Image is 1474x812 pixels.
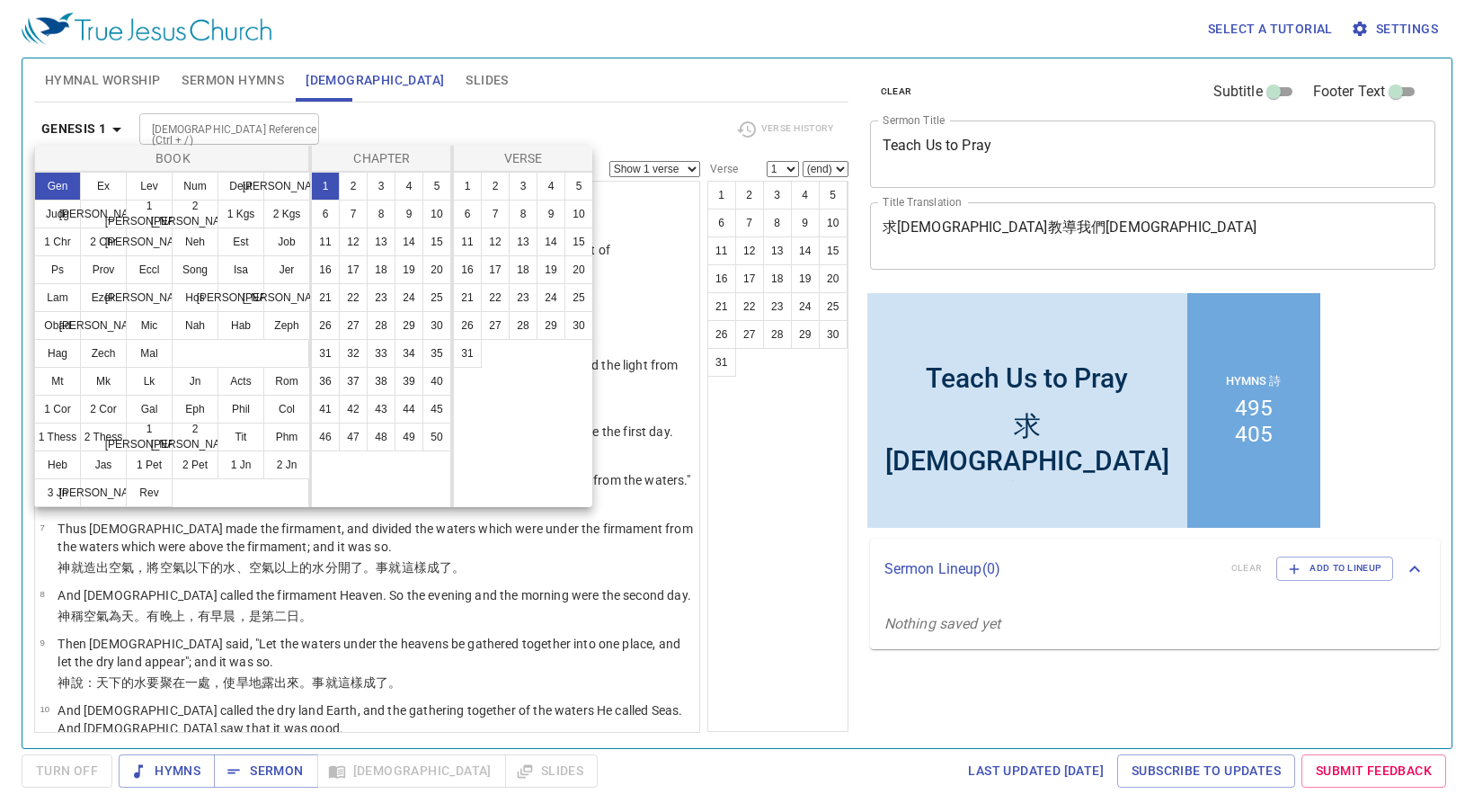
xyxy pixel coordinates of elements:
button: 21 [453,283,482,312]
button: Ezek [80,283,127,312]
button: 2 Pet [172,451,218,479]
button: 13 [509,228,537,256]
button: Gen [34,172,81,201]
button: Zech [80,339,127,368]
button: 6 [311,200,340,228]
p: Hymns 詩 [363,85,418,101]
button: 24 [395,283,423,312]
button: 43 [367,395,395,424]
button: 46 [311,423,340,451]
button: 38 [367,367,395,396]
button: Zeph [263,311,310,340]
button: 27 [481,311,510,340]
button: Song [172,255,218,284]
button: 4 [537,172,565,201]
button: 9 [395,200,423,228]
button: Hag [34,339,81,368]
button: 35 [422,339,451,368]
button: Ex [80,172,127,201]
button: 12 [481,228,510,256]
button: 13 [367,228,395,256]
button: [PERSON_NAME] [263,172,310,201]
button: 7 [339,200,368,228]
button: Gal [126,395,173,424]
button: Tit [218,423,264,451]
button: Nah [172,311,218,340]
button: 20 [564,255,593,284]
button: Mk [80,367,127,396]
button: Prov [80,255,127,284]
button: 2 [481,172,510,201]
button: 23 [509,283,537,312]
button: 29 [395,311,423,340]
button: 1 [PERSON_NAME] [126,423,173,451]
button: 15 [422,228,451,256]
button: 40 [422,367,451,396]
button: 2 Thess [80,423,127,451]
button: 27 [339,311,368,340]
div: Teach Us to Pray [63,74,265,105]
p: Book [39,149,307,167]
button: 39 [395,367,423,396]
button: 1 Kgs [218,200,264,228]
button: 26 [311,311,340,340]
button: 7 [481,200,510,228]
button: 44 [395,395,423,424]
button: 12 [339,228,368,256]
button: 3 [367,172,395,201]
button: 1 [311,172,340,201]
button: Mt [34,367,81,396]
button: 10 [422,200,451,228]
button: 10 [564,200,593,228]
button: 17 [481,255,510,284]
button: [PERSON_NAME] [80,200,127,228]
button: 30 [422,311,451,340]
button: 34 [395,339,423,368]
button: [PERSON_NAME] [263,283,310,312]
button: Deut [218,172,264,201]
button: 28 [367,311,395,340]
button: 32 [339,339,368,368]
button: Ps [34,255,81,284]
button: Heb [34,451,81,479]
button: Jn [172,367,218,396]
button: Jer [263,255,310,284]
button: 14 [395,228,423,256]
button: 8 [367,200,395,228]
button: 19 [395,255,423,284]
button: 2 Jn [263,451,310,479]
p: Verse [457,149,589,167]
button: 2 Kgs [263,200,310,228]
button: 24 [537,283,565,312]
button: Lam [34,283,81,312]
button: Mal [126,339,173,368]
button: [PERSON_NAME] [126,228,173,256]
button: 11 [311,228,340,256]
button: 30 [564,311,593,340]
button: 26 [453,311,482,340]
button: 23 [367,283,395,312]
button: 19 [537,255,565,284]
button: 18 [367,255,395,284]
button: Judg [34,200,81,228]
button: 2 [PERSON_NAME] [172,423,218,451]
button: 25 [422,283,451,312]
button: 2 Chr [80,228,127,256]
button: Hab [218,311,264,340]
button: 25 [564,283,593,312]
button: 21 [311,283,340,312]
button: 5 [564,172,593,201]
button: Eph [172,395,218,424]
button: 20 [422,255,451,284]
button: [PERSON_NAME] [126,283,173,312]
button: 1 Cor [34,395,81,424]
button: Est [218,228,264,256]
button: Neh [172,228,218,256]
button: 16 [311,255,340,284]
button: Jas [80,451,127,479]
button: Phm [263,423,310,451]
button: 37 [339,367,368,396]
button: [PERSON_NAME] [218,283,264,312]
button: Phil [218,395,264,424]
button: 22 [339,283,368,312]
